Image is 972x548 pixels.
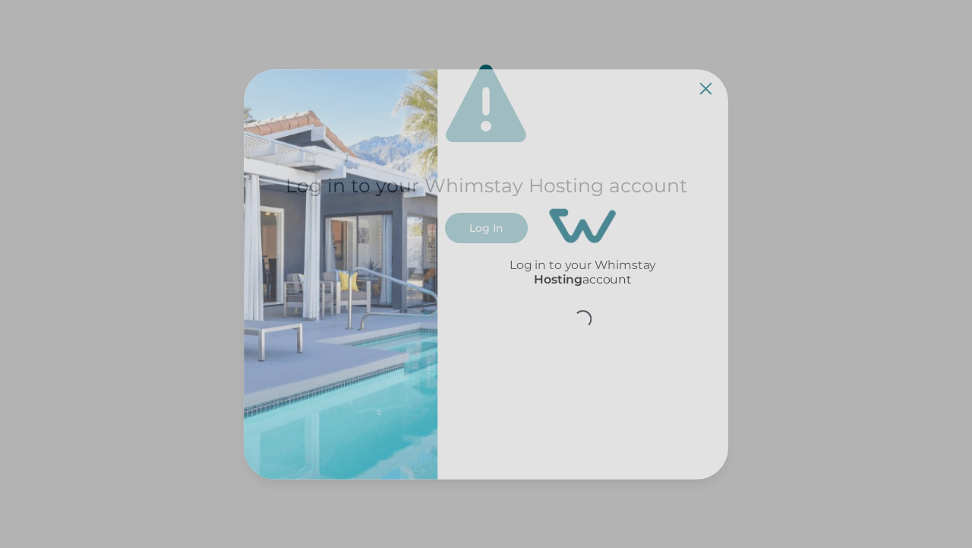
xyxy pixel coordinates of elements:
[244,69,437,480] img: auth-banner
[534,272,632,287] p: account
[534,272,582,287] p: Hosting
[549,208,616,242] img: login-logo
[510,242,656,271] h2: Log in to your Whimstay
[700,82,712,94] button: Close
